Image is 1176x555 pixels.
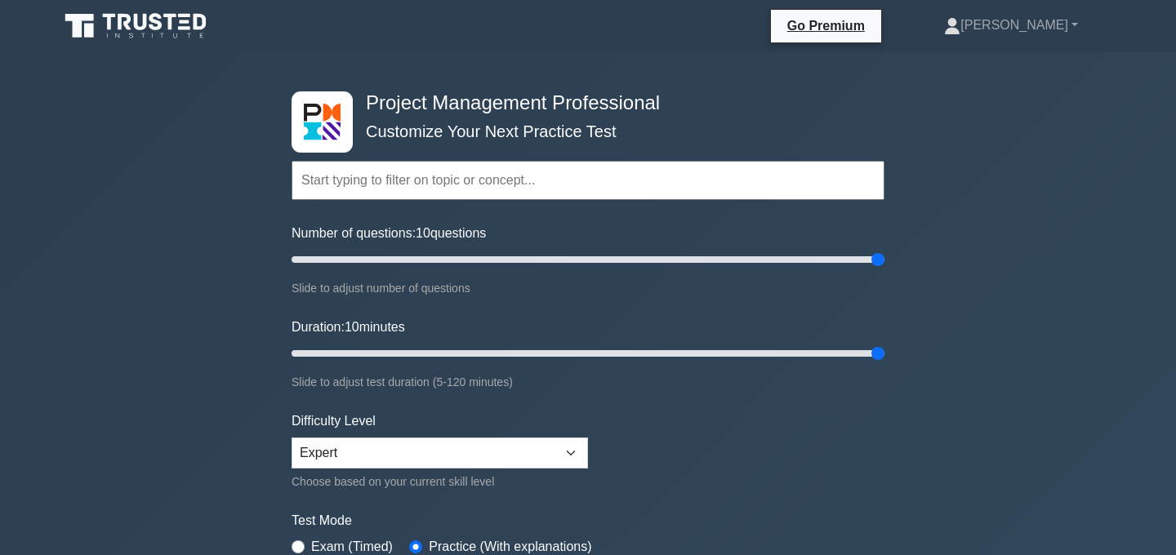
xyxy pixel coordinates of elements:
[905,9,1117,42] a: [PERSON_NAME]
[345,320,359,334] span: 10
[292,317,405,337] label: Duration: minutes
[292,372,884,392] div: Slide to adjust test duration (5-120 minutes)
[292,161,884,200] input: Start typing to filter on topic or concept...
[292,278,884,298] div: Slide to adjust number of questions
[292,411,376,431] label: Difficulty Level
[292,511,884,531] label: Test Mode
[359,91,804,115] h4: Project Management Professional
[292,224,486,243] label: Number of questions: questions
[292,472,588,491] div: Choose based on your current skill level
[777,16,875,36] a: Go Premium
[416,226,430,240] span: 10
